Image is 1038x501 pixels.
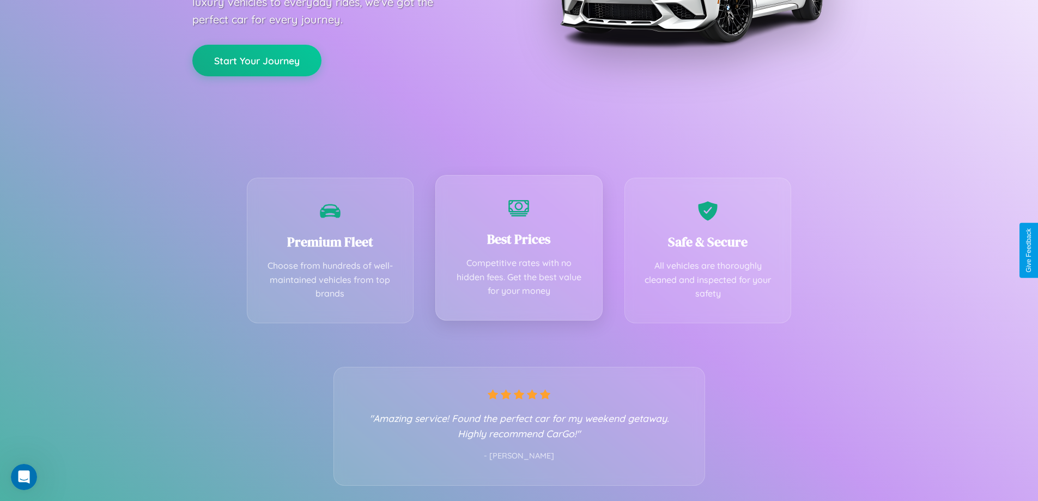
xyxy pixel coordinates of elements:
div: Give Feedback [1025,228,1033,273]
h3: Premium Fleet [264,233,397,251]
p: - [PERSON_NAME] [356,449,683,463]
p: Competitive rates with no hidden fees. Get the best value for your money [452,256,586,298]
p: "Amazing service! Found the perfect car for my weekend getaway. Highly recommend CarGo!" [356,411,683,441]
iframe: Intercom live chat [11,464,37,490]
h3: Best Prices [452,230,586,248]
p: Choose from hundreds of well-maintained vehicles from top brands [264,259,397,301]
h3: Safe & Secure [641,233,775,251]
p: All vehicles are thoroughly cleaned and inspected for your safety [641,259,775,301]
button: Start Your Journey [192,45,321,76]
